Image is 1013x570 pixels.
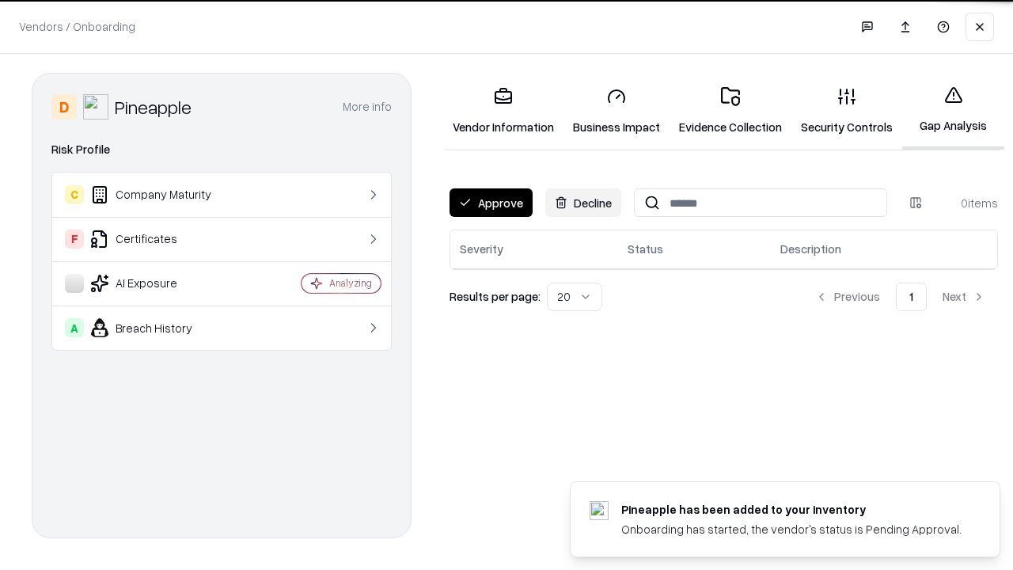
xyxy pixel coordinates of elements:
[460,241,503,257] div: Severity
[329,276,372,290] div: Analyzing
[563,74,670,148] a: Business Impact
[628,241,663,257] div: Status
[621,521,962,538] div: Onboarding has started, the vendor's status is Pending Approval.
[935,195,998,211] div: 0 items
[343,93,392,121] button: More info
[51,140,392,159] div: Risk Profile
[51,94,77,120] div: D
[590,501,609,520] img: pineappleenergy.com
[780,241,841,257] div: Description
[791,74,902,148] a: Security Controls
[115,94,192,120] div: Pineapple
[621,501,962,518] div: Pineapple has been added to your inventory
[902,73,1004,150] a: Gap Analysis
[65,230,254,249] div: Certificates
[65,230,84,249] div: F
[65,274,254,293] div: AI Exposure
[19,18,135,35] p: Vendors / Onboarding
[65,318,84,337] div: A
[443,74,563,148] a: Vendor Information
[450,288,541,305] p: Results per page:
[896,283,927,311] button: 1
[802,283,998,311] nav: pagination
[83,94,108,120] img: Pineapple
[545,188,621,217] button: Decline
[65,318,254,337] div: Breach History
[65,185,84,204] div: C
[450,188,533,217] button: Approve
[65,185,254,204] div: Company Maturity
[670,74,791,148] a: Evidence Collection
